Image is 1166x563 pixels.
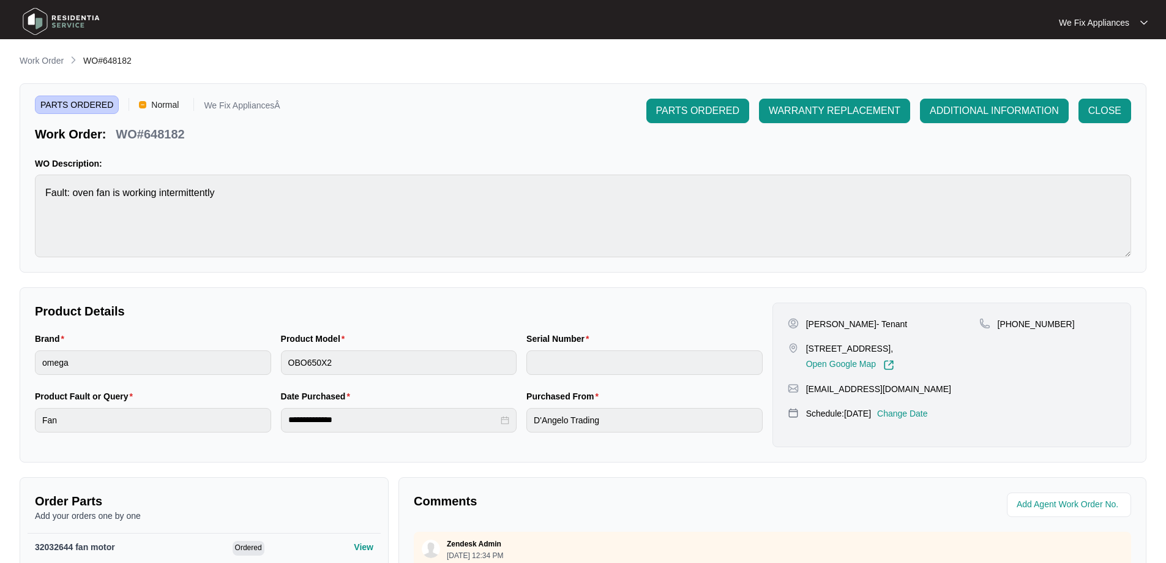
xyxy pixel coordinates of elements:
[83,56,132,66] span: WO#648182
[526,350,763,375] input: Serial Number
[422,540,440,558] img: user.svg
[1088,104,1121,118] span: CLOSE
[146,96,184,114] span: Normal
[883,360,894,371] img: Link-External
[806,360,894,371] a: Open Google Map
[1078,99,1131,123] button: CLOSE
[526,408,763,433] input: Purchased From
[806,318,907,330] p: [PERSON_NAME]- Tenant
[281,350,517,375] input: Product Model
[139,101,146,108] img: Vercel Logo
[769,104,900,118] span: WARRANTY REPLACEMENT
[930,104,1059,118] span: ADDITIONAL INFORMATION
[35,175,1131,257] textarea: Fault: oven fan is working intermittently
[447,539,501,549] p: Zendesk Admin
[20,55,64,67] p: Work Order
[35,510,373,522] p: Add your orders one by one
[35,157,1131,170] p: WO Description:
[526,390,604,402] label: Purchased From
[1059,17,1129,29] p: We Fix Appliances
[759,99,910,123] button: WARRANTY REPLACEMENT
[35,126,106,143] p: Work Order:
[414,493,764,510] p: Comments
[35,303,763,320] p: Product Details
[806,342,894,355] p: [STREET_ADDRESS],
[35,408,271,433] input: Product Fault or Query
[18,3,104,40] img: residentia service logo
[788,318,799,329] img: user-pin
[447,552,503,559] p: [DATE] 12:34 PM
[69,55,78,65] img: chevron-right
[35,350,271,375] input: Brand
[806,407,871,420] p: Schedule: [DATE]
[35,390,138,402] label: Product Fault or Query
[788,383,799,394] img: map-pin
[354,541,373,553] p: View
[1017,497,1124,512] input: Add Agent Work Order No.
[281,390,355,402] label: Date Purchased
[1140,20,1148,26] img: dropdown arrow
[35,542,115,552] span: 32032644 fan motor
[646,99,749,123] button: PARTS ORDERED
[920,99,1069,123] button: ADDITIONAL INFORMATION
[204,101,280,114] p: We Fix AppliancesÂ
[281,333,350,345] label: Product Model
[35,493,373,510] p: Order Parts
[116,126,184,143] p: WO#648182
[877,407,928,420] p: Change Date
[656,104,739,118] span: PARTS ORDERED
[526,333,594,345] label: Serial Number
[979,318,990,329] img: map-pin
[17,55,66,68] a: Work Order
[998,318,1075,330] p: [PHONE_NUMBER]
[35,333,69,345] label: Brand
[288,414,499,426] input: Date Purchased
[806,383,951,395] p: [EMAIL_ADDRESS][DOMAIN_NAME]
[35,96,119,114] span: PARTS ORDERED
[788,342,799,353] img: map-pin
[788,407,799,418] img: map-pin
[233,541,264,556] span: Ordered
